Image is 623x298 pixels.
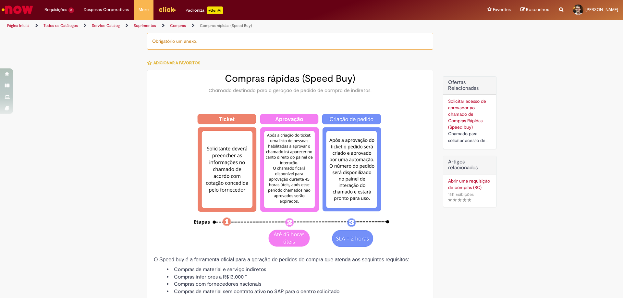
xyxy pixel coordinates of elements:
a: Suprimentos [134,23,156,28]
p: +GenAi [207,6,223,14]
h2: Ofertas Relacionadas [448,80,491,91]
a: Compras rápidas (Speed Buy) [200,23,252,28]
span: O Speed buy é a ferramenta oficial para a geração de pedidos de compra que atenda aos seguintes r... [154,257,409,262]
li: Compras com fornecedores nacionais [167,280,426,288]
a: Todos os Catálogos [43,23,78,28]
span: Requisições [44,6,67,13]
span: Favoritos [493,6,511,13]
div: Padroniza [186,6,223,14]
div: Chamado destinado para a geração de pedido de compra de indiretos. [154,87,426,94]
span: • [475,190,479,199]
a: Compras [170,23,186,28]
div: Obrigatório um anexo. [147,33,433,50]
a: Rascunhos [520,7,549,13]
span: 8 [68,7,74,13]
a: Página inicial [7,23,30,28]
span: 1511 Exibições [448,192,474,197]
button: Adicionar a Favoritos [147,56,204,70]
span: Despesas Corporativas [84,6,129,13]
li: Compras de material sem contrato ativo no SAP para o centro solicitado [167,288,426,295]
span: More [139,6,149,13]
a: Abrir uma requisição de compras (RC) [448,178,491,191]
span: [PERSON_NAME] [585,7,618,12]
ul: Trilhas de página [5,20,410,32]
li: Compras de material e serviço indiretos [167,266,426,273]
span: Adicionar a Favoritos [153,60,200,66]
h3: Artigos relacionados [448,159,491,171]
li: Compras inferiores a R$13.000 * [167,273,426,281]
a: Solicitar acesso de aprovador ao chamado de Compras Rápidas (Speed buy) [448,98,486,130]
span: Rascunhos [526,6,549,13]
img: ServiceNow [1,3,34,16]
div: Ofertas Relacionadas [443,76,496,149]
div: Chamado para solicitar acesso de aprovador ao ticket de Speed buy [448,130,491,144]
a: Service Catalog [92,23,120,28]
img: click_logo_yellow_360x200.png [158,5,176,14]
h2: Compras rápidas (Speed Buy) [154,73,426,84]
